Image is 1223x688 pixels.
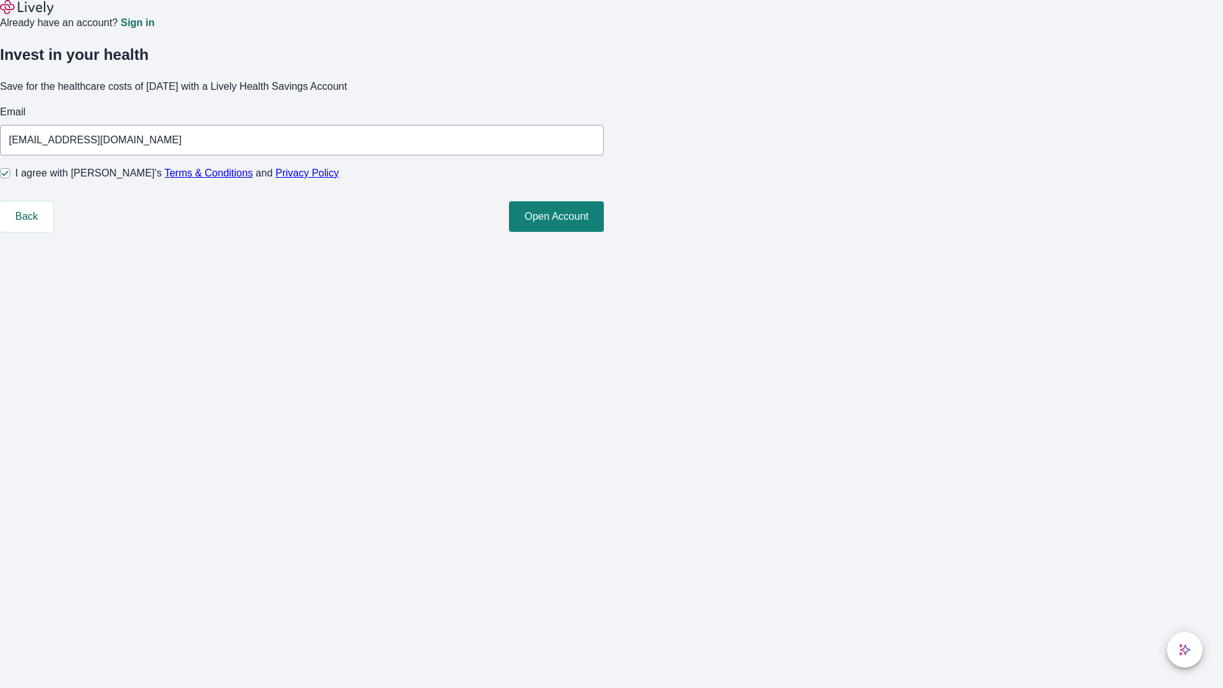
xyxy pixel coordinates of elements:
button: chat [1167,632,1203,668]
a: Terms & Conditions [164,168,253,178]
button: Open Account [509,201,604,232]
a: Privacy Policy [276,168,340,178]
svg: Lively AI Assistant [1178,643,1191,656]
span: I agree with [PERSON_NAME]’s and [15,166,339,181]
a: Sign in [120,18,154,28]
